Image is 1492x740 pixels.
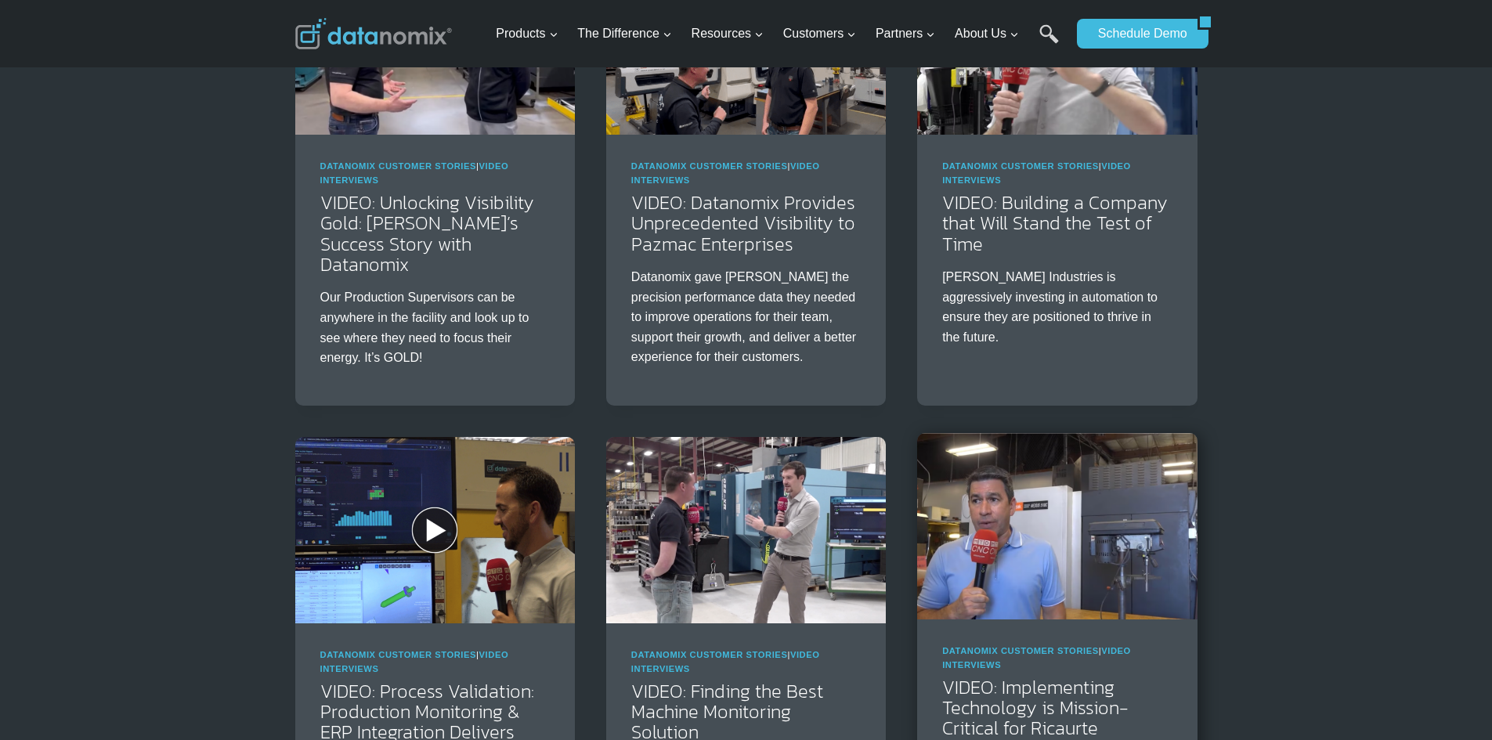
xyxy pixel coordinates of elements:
[320,650,509,673] span: |
[490,9,1069,60] nav: Primary Navigation
[631,267,861,367] p: Datanomix gave [PERSON_NAME] the precision performance data they needed to improve operations for...
[1077,19,1198,49] a: Schedule Demo
[1039,24,1059,60] a: Search
[295,18,452,49] img: Datanomix
[631,161,820,185] span: |
[876,23,935,44] span: Partners
[942,646,1099,655] a: Datanomix Customer Stories
[631,189,855,258] a: VIDEO: Datanomix Provides Unprecedented Visibility to Pazmac Enterprises
[631,161,788,171] a: Datanomix Customer Stories
[320,287,550,367] p: Our Production Supervisors can be anywhere in the facility and look up to see where they need to ...
[8,419,251,732] iframe: Popup CTA
[631,650,820,673] span: |
[917,433,1197,619] img: Ricaurte Precision
[295,437,575,623] img: VIDEO: Process Validation: Production Monitoring & ERP Integration Delivers Benefits
[692,23,764,44] span: Resources
[606,437,886,623] img: VIDEO: Finding the Best Machine Monitoring Solution
[783,23,856,44] span: Customers
[320,650,509,673] a: Video Interviews
[631,650,820,673] a: Video Interviews
[631,650,788,659] a: Datanomix Customer Stories
[320,161,477,171] a: Datanomix Customer Stories
[320,161,509,185] span: |
[320,650,477,659] a: Datanomix Customer Stories
[496,23,558,44] span: Products
[320,189,534,278] a: VIDEO: Unlocking Visibility Gold: [PERSON_NAME]’s Success Story with Datanomix
[942,189,1168,258] a: VIDEO: Building a Company that Will Stand the Test of Time
[942,161,1099,171] a: Datanomix Customer Stories
[942,161,1131,185] span: |
[955,23,1019,44] span: About Us
[942,646,1131,670] span: |
[942,267,1172,347] p: [PERSON_NAME] Industries is aggressively investing in automation to ensure they are positioned to...
[577,23,672,44] span: The Difference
